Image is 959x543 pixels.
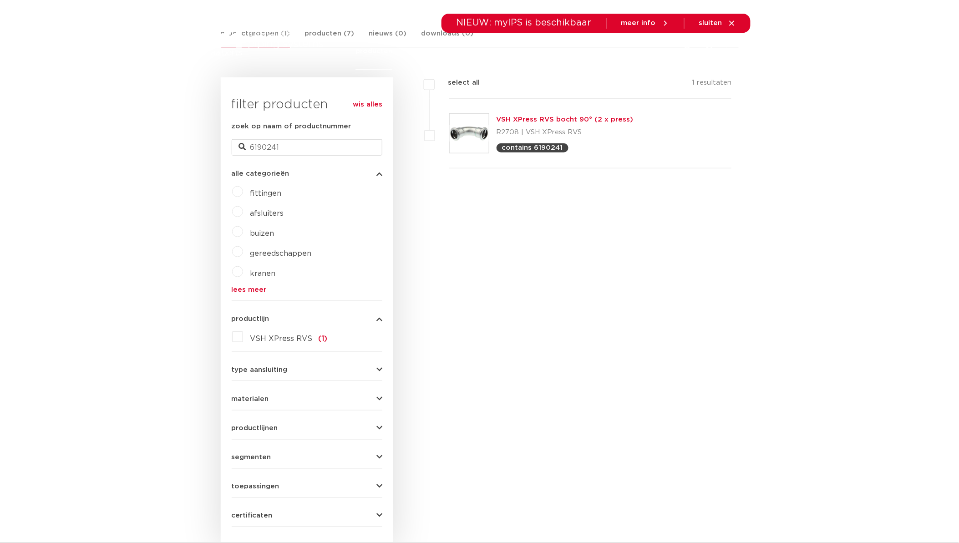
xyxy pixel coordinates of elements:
[699,19,736,27] a: sluiten
[628,33,660,70] a: over ons
[232,483,279,490] span: toepassingen
[232,425,278,432] span: productlijnen
[250,230,274,237] a: buizen
[250,210,284,217] a: afsluiters
[232,286,382,293] a: lees meer
[497,125,634,140] p: R2708 | VSH XPress RVS
[435,77,480,88] label: select all
[250,270,276,277] a: kranen
[450,114,489,153] img: Thumbnail for VSH XPress RVS bocht 90° (2 x press)
[581,33,610,70] a: services
[232,425,382,432] button: productlijnen
[232,513,382,519] button: certificaten
[692,77,731,91] p: 1 resultaten
[232,96,382,114] h3: filter producten
[502,144,563,151] p: contains 6190241
[232,454,271,461] span: segmenten
[232,315,269,322] span: productlijn
[232,315,382,322] button: productlijn
[621,19,670,27] a: meer info
[705,33,714,70] div: my IPS
[355,33,392,70] a: producten
[411,33,440,70] a: markten
[232,366,382,373] button: type aansluiting
[497,116,634,123] a: VSH XPress RVS bocht 90° (2 x press)
[353,99,382,110] a: wis alles
[232,170,289,177] span: alle categorieën
[232,139,382,156] input: zoeken
[232,483,382,490] button: toepassingen
[232,121,351,132] label: zoek op naam of productnummer
[232,170,382,177] button: alle categorieën
[524,33,563,70] a: downloads
[232,396,269,402] span: materialen
[458,33,506,70] a: toepassingen
[699,20,722,26] span: sluiten
[319,335,328,342] span: (1)
[355,33,660,70] nav: Menu
[232,396,382,402] button: materialen
[232,513,273,519] span: certificaten
[250,335,313,342] span: VSH XPress RVS
[250,250,312,257] a: gereedschappen
[232,454,382,461] button: segmenten
[232,366,288,373] span: type aansluiting
[250,190,282,197] a: fittingen
[621,20,656,26] span: meer info
[457,18,592,27] span: NIEUW: myIPS is beschikbaar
